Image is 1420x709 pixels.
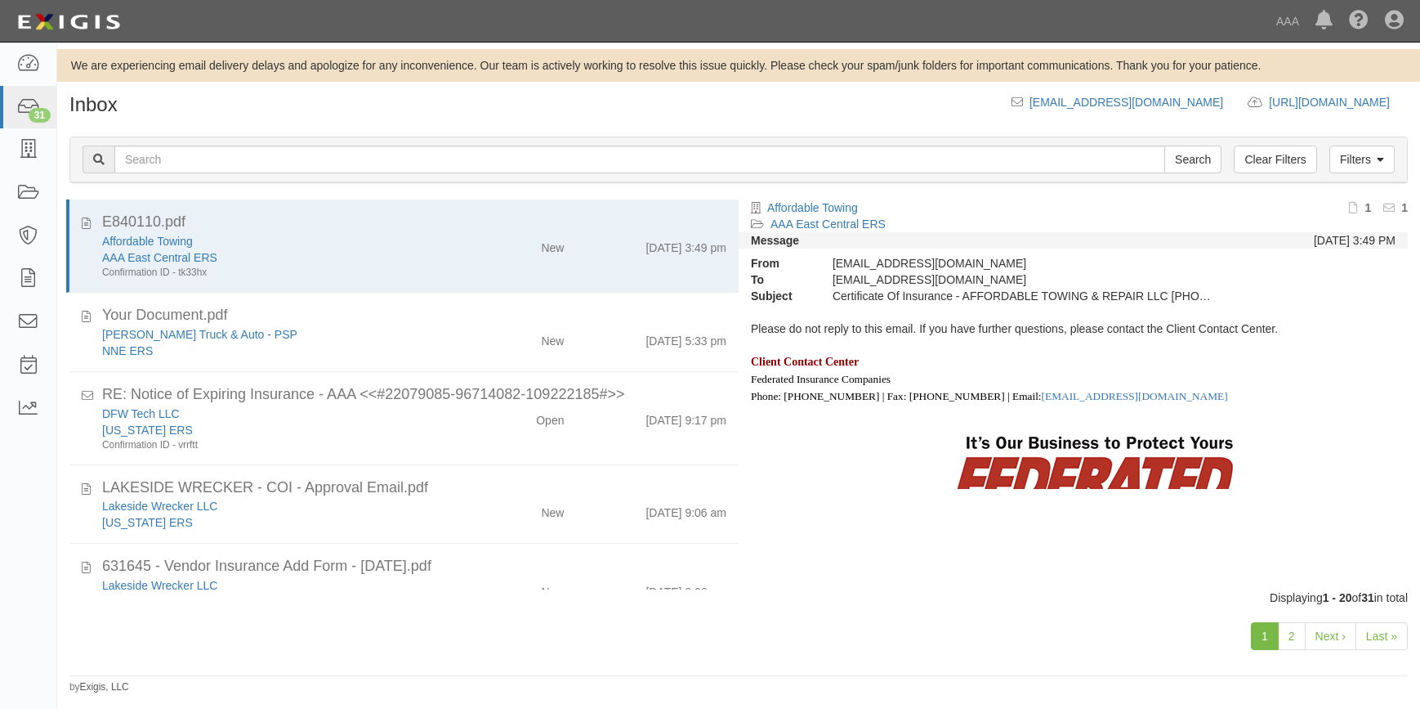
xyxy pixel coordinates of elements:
[1401,201,1408,214] b: 1
[114,146,1165,173] input: Search
[1329,146,1395,173] a: Filters
[541,498,564,521] div: New
[751,356,859,368] span: Client Contact Center
[751,234,799,247] strong: Message
[1269,96,1408,109] a: [URL][DOMAIN_NAME]
[57,590,1420,606] div: Displaying of in total
[102,407,180,420] a: DFW Tech LLC
[102,498,456,514] div: Lakeside Wrecker LLC
[102,343,456,359] div: NNE ERS
[102,384,726,406] div: RE: Notice of Expiring Insurance - AAA <<#22079085-96714082-109222185#>>
[1349,11,1369,31] i: Help Center - Complianz
[102,556,726,577] div: 631645 - Vendor Insurance Add Form - 7.29.25.pdf
[29,108,51,123] div: 31
[645,498,726,521] div: [DATE] 9:06 am
[767,201,858,214] a: Affordable Towing
[820,271,1228,288] div: agreement-fvf7r7@ace.complianz.com
[102,233,456,249] div: Affordable Towing
[102,328,297,341] a: [PERSON_NAME] Truck & Auto - PSP
[751,390,1228,402] span: Phone: [PHONE_NUMBER] | Fax: [PHONE_NUMBER] | Email:
[645,406,726,429] div: [DATE] 9:17 pm
[541,326,564,349] div: New
[1042,390,1228,402] a: [EMAIL_ADDRESS][DOMAIN_NAME]
[1251,622,1279,650] a: 1
[770,218,886,231] a: AAA East Central ERS
[102,305,726,326] div: Your Document.pdf
[102,249,456,266] div: AAA East Central ERS
[645,233,726,256] div: [DATE] 3:49 pm
[820,255,1228,271] div: [EMAIL_ADDRESS][DOMAIN_NAME]
[102,235,193,248] a: Affordable Towing
[102,438,456,452] div: Confirmation ID - vrrftt
[1323,591,1352,604] b: 1 - 20
[102,326,456,343] div: Kirk's Truck & Auto - PSP
[1355,622,1408,650] a: Last »
[739,304,1408,488] div: Please do not reply to this email. If you have further questions, please contact the Client Conta...
[69,680,129,694] small: by
[57,57,1420,74] div: We are experiencing email delivery delays and apologize for any inconvenience. Our team is active...
[1029,96,1223,109] a: [EMAIL_ADDRESS][DOMAIN_NAME]
[102,478,726,499] div: LAKESIDE WRECKER - COI - Approval Email.pdf
[1314,232,1395,249] div: [DATE] 3:49 PM
[102,344,153,357] a: NNE ERS
[102,579,217,592] a: Lakeside Wrecker LLC
[739,255,820,271] strong: From
[751,373,891,385] span: Federated Insurance Companies
[541,577,564,600] div: New
[541,233,564,256] div: New
[102,251,217,264] a: AAA East Central ERS
[102,516,193,529] a: [US_STATE] ERS
[102,577,456,594] div: Lakeside Wrecker LLC
[102,500,217,513] a: Lakeside Wrecker LLC
[1234,146,1316,173] a: Clear Filters
[751,372,891,385] a: Federated Insurance Companies
[1305,622,1356,650] a: Next ›
[69,94,118,115] h1: Inbox
[1268,5,1307,38] a: AAA
[645,326,726,349] div: [DATE] 5:33 pm
[739,288,820,304] strong: Subject
[102,266,456,280] div: Confirmation ID - tk33hx
[820,288,1228,304] div: Certificate Of Insurance - AFFORDABLE TOWING & REPAIR LLC 474-405-6 Req 2~2025-08-08 14:46:50.0~0...
[1278,622,1306,650] a: 2
[12,7,125,37] img: logo-5460c22ac91f19d4615b14bd174203de0afe785f0fc80cf4dbbc73dc1793850b.png
[102,514,456,531] div: Texas ERS
[1164,146,1221,173] input: Search
[536,406,564,429] div: Open
[102,424,193,437] a: [US_STATE] ERS
[739,271,820,288] strong: To
[1361,591,1374,604] b: 31
[80,681,129,693] a: Exigis, LLC
[645,577,726,600] div: [DATE] 9:06 am
[1364,201,1371,214] b: 1
[102,212,726,233] div: E840110.pdf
